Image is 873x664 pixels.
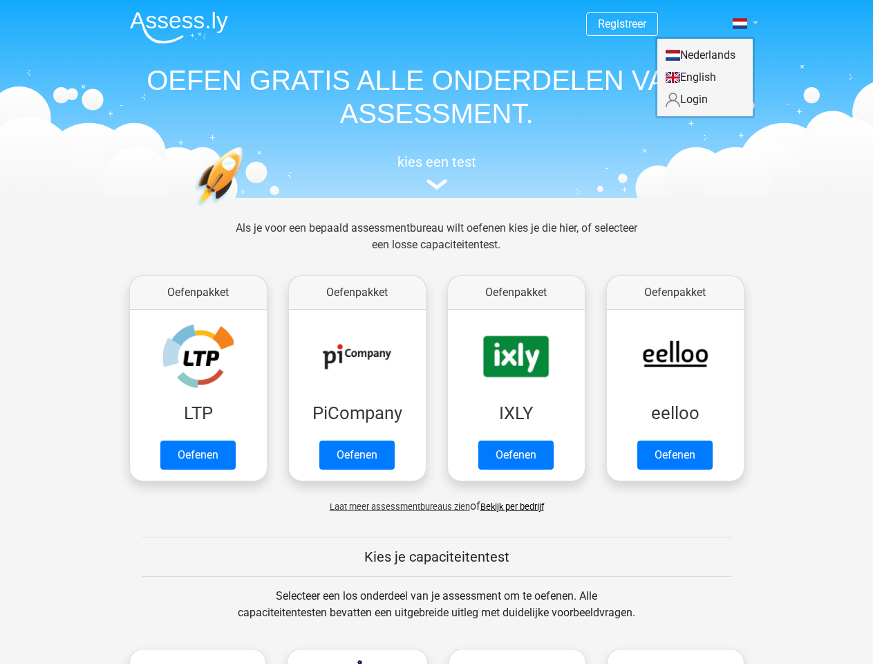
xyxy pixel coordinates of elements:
h5: kies een test [119,154,755,170]
img: assessment [426,179,447,190]
a: Bekijk per bedrijf [480,501,544,512]
a: English [657,66,753,89]
span: Laat meer assessmentbureaus zien [330,501,470,512]
div: of [119,487,755,515]
div: Selecteer een los onderdeel van je assessment om te oefenen. Alle capaciteitentesten bevatten een... [225,588,648,638]
a: Registreer [598,17,646,30]
a: Login [657,89,753,111]
img: Assessly [130,11,228,44]
a: Nederlands [657,44,753,66]
div: Als je voor een bepaald assessmentbureau wilt oefenen kies je die hier, of selecteer een losse ca... [225,220,648,270]
a: Oefenen [160,441,236,470]
a: Oefenen [478,441,554,470]
h1: OEFEN GRATIS ALLE ONDERDELEN VAN JE ASSESSMENT. [119,64,755,130]
a: kies een test [119,154,755,190]
img: oefenen [195,147,297,272]
a: Oefenen [637,441,713,470]
h5: Kies je capaciteitentest [142,548,732,565]
a: Oefenen [319,441,395,470]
